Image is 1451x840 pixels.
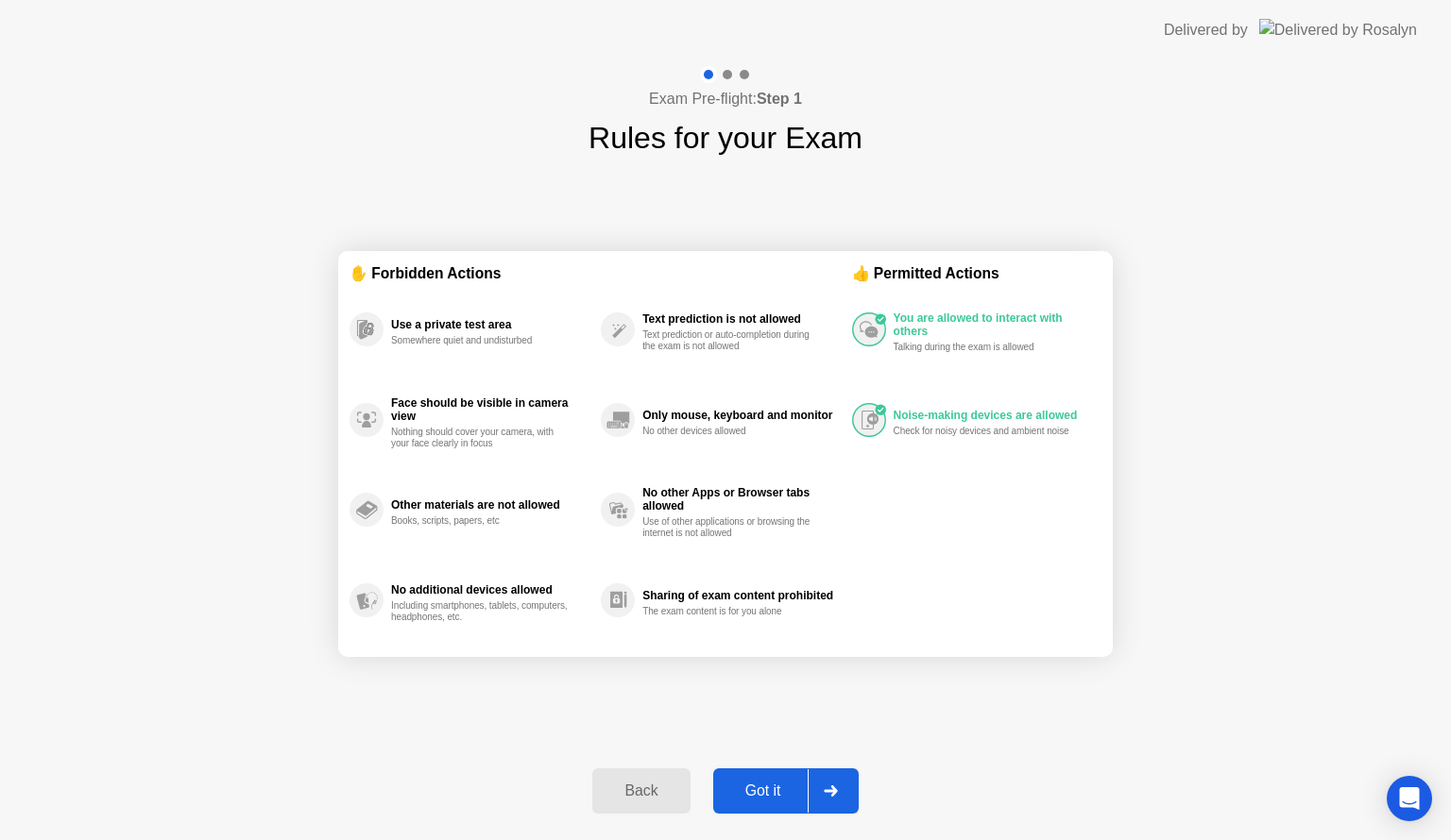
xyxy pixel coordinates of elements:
div: The exam content is for you alone [642,606,821,617]
div: Talking during the exam is allowed [894,342,1072,353]
div: Only mouse, keyboard and monitor [642,409,842,422]
h4: Exam Pre-flight: [649,88,802,110]
h1: Rules for your Exam [589,115,862,160]
div: You are allowed to interact with others [894,311,1092,338]
div: No additional devices allowed [391,583,591,596]
div: No other Apps or Browser tabs allowed [642,486,842,512]
button: Got it [713,768,859,814]
div: No other devices allowed [642,426,821,437]
div: Got it [719,782,808,799]
div: Text prediction is not allowed [642,312,842,326]
div: Sharing of exam content prohibited [642,589,842,602]
button: Back [592,768,690,814]
div: Books, scripts, papers, etc [391,515,570,527]
div: Open Intercom Messenger [1387,776,1432,821]
div: Back [598,782,684,799]
div: Other materials are not allowed [391,498,591,512]
b: Step 1 [757,91,802,107]
div: Use a private test area [391,318,591,331]
div: Noise-making devices are allowed [894,409,1092,422]
div: ✋ Forbidden Actions [350,262,852,284]
div: Nothing should cover your camera, with your face clearly in focus [391,427,570,449]
div: Somewhere quiet and undisturbed [391,335,570,346]
div: 👍 Permitted Actions [852,262,1101,284]
div: Delivered by [1164,19,1248,42]
div: Face should be visible in camera view [391,396,591,423]
img: Delivered by Rosalyn [1259,19,1417,41]
div: Text prediction or auto-completion during the exam is not allowed [642,329,821,352]
div: Including smartphones, tablets, computers, headphones, etc. [391,600,570,623]
div: Check for noisy devices and ambient noise [894,426,1072,437]
div: Use of other applications or browsing the internet is not allowed [642,516,821,539]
